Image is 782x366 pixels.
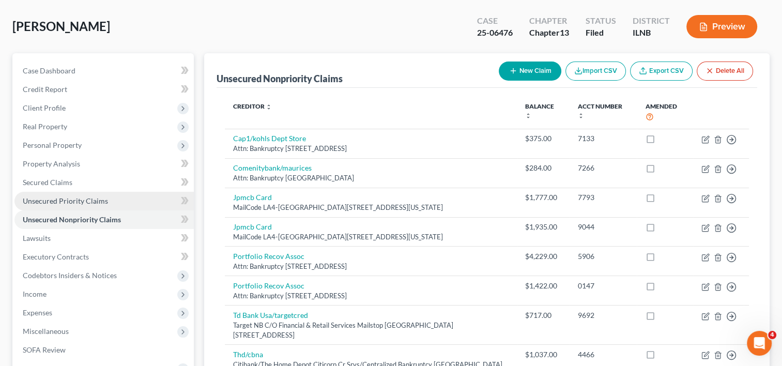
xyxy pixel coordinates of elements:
[525,222,561,232] div: $1,935.00
[233,134,306,143] a: Cap1/kohls Dept Store
[233,252,304,261] a: Portfolio Recov Assoc
[14,155,194,173] a: Property Analysis
[578,133,629,144] div: 7133
[14,62,194,80] a: Case Dashboard
[768,331,776,339] span: 4
[586,27,616,39] div: Filed
[23,308,52,317] span: Expenses
[525,102,554,119] a: Balance unfold_more
[233,311,308,319] a: Td Bank Usa/targetcred
[14,80,194,99] a: Credit Report
[23,196,108,205] span: Unsecured Priority Claims
[586,15,616,27] div: Status
[578,251,629,262] div: 5906
[529,15,569,27] div: Chapter
[233,262,509,271] div: Attn: Bankruptcy [STREET_ADDRESS]
[233,102,272,110] a: Creditor unfold_more
[233,350,263,359] a: Thd/cbna
[23,234,51,242] span: Lawsuits
[525,251,561,262] div: $4,229.00
[233,203,509,212] div: MailCode LA4-[GEOGRAPHIC_DATA][STREET_ADDRESS][US_STATE]
[233,291,509,301] div: Attn: Bankruptcy [STREET_ADDRESS]
[747,331,772,356] iframe: Intercom live chat
[565,62,626,81] button: Import CSV
[529,27,569,39] div: Chapter
[14,229,194,248] a: Lawsuits
[233,281,304,290] a: Portfolio Recov Assoc
[578,192,629,203] div: 7793
[578,102,622,119] a: Acct Number unfold_more
[477,15,513,27] div: Case
[266,104,272,110] i: unfold_more
[233,232,509,242] div: MailCode LA4-[GEOGRAPHIC_DATA][STREET_ADDRESS][US_STATE]
[525,113,531,119] i: unfold_more
[630,62,693,81] a: Export CSV
[525,133,561,144] div: $375.00
[217,72,343,85] div: Unsecured Nonpriority Claims
[560,27,569,37] span: 13
[233,163,312,172] a: Comenitybank/maurices
[637,96,693,129] th: Amended
[578,222,629,232] div: 9044
[525,310,561,321] div: $717.00
[14,248,194,266] a: Executory Contracts
[233,144,509,154] div: Attn: Bankruptcy [STREET_ADDRESS]
[686,15,757,38] button: Preview
[14,341,194,359] a: SOFA Review
[633,15,670,27] div: District
[23,289,47,298] span: Income
[578,281,629,291] div: 0147
[525,163,561,173] div: $284.00
[697,62,753,81] button: Delete All
[23,141,82,149] span: Personal Property
[633,27,670,39] div: ILNB
[23,252,89,261] span: Executory Contracts
[578,113,584,119] i: unfold_more
[525,281,561,291] div: $1,422.00
[23,271,117,280] span: Codebtors Insiders & Notices
[525,349,561,360] div: $1,037.00
[23,178,72,187] span: Secured Claims
[12,19,110,34] span: [PERSON_NAME]
[14,173,194,192] a: Secured Claims
[499,62,561,81] button: New Claim
[23,85,67,94] span: Credit Report
[578,163,629,173] div: 7266
[233,222,272,231] a: Jpmcb Card
[23,103,66,112] span: Client Profile
[14,192,194,210] a: Unsecured Priority Claims
[578,349,629,360] div: 4466
[477,27,513,39] div: 25-06476
[233,321,509,340] div: Target NB C/O Financial & Retail Services Mailstop [GEOGRAPHIC_DATA][STREET_ADDRESS]
[23,215,121,224] span: Unsecured Nonpriority Claims
[23,159,80,168] span: Property Analysis
[233,193,272,202] a: Jpmcb Card
[23,327,69,335] span: Miscellaneous
[14,210,194,229] a: Unsecured Nonpriority Claims
[23,345,66,354] span: SOFA Review
[233,173,509,183] div: Attn: Bankruptcy [GEOGRAPHIC_DATA]
[23,122,67,131] span: Real Property
[525,192,561,203] div: $1,777.00
[23,66,75,75] span: Case Dashboard
[578,310,629,321] div: 9692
